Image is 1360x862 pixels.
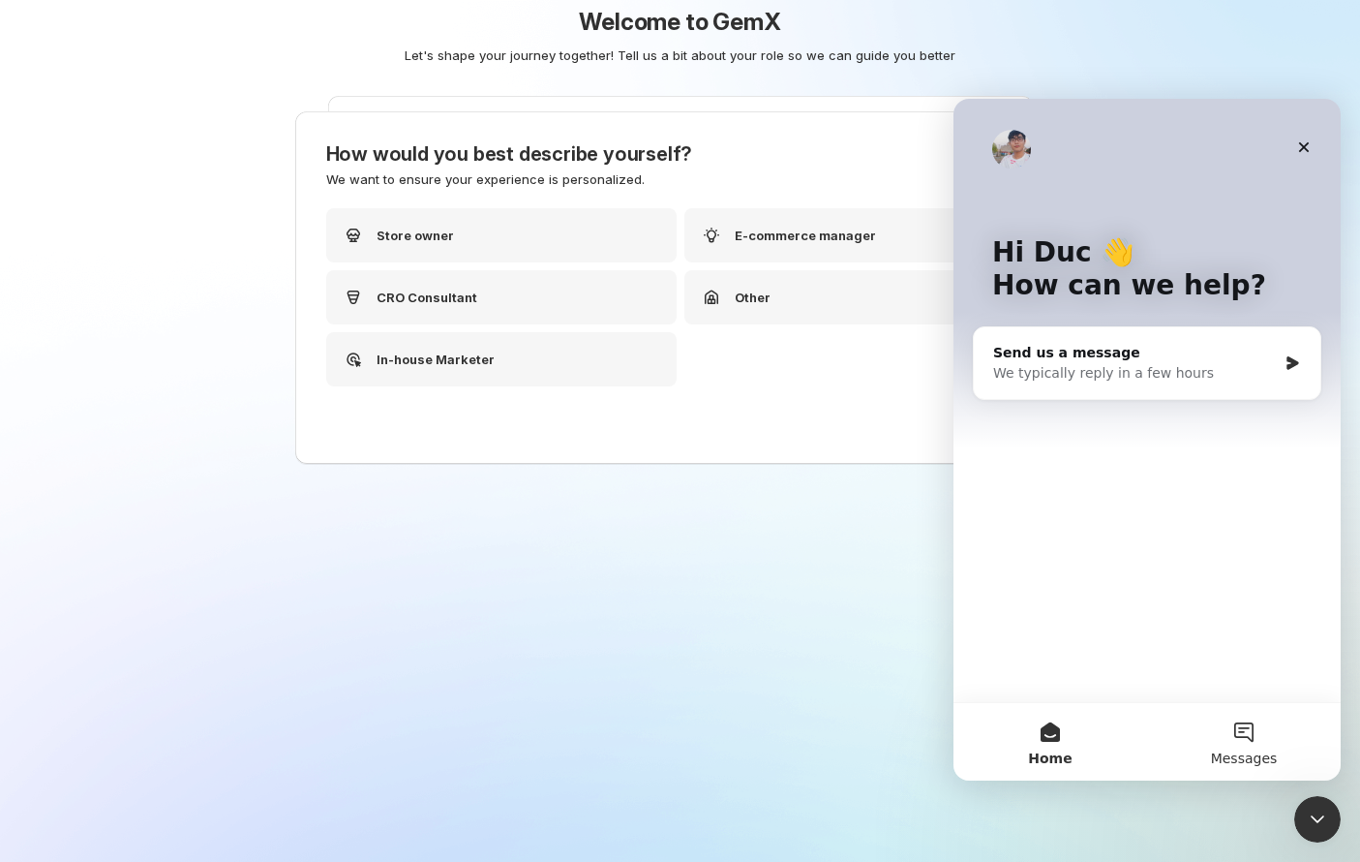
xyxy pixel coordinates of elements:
p: Let's shape your journey together! Tell us a bit about your role so we can guide you better [228,46,1133,65]
h1: Welcome to GemX [221,7,1140,38]
p: Other [735,288,771,307]
span: We want to ensure your experience is personalized. [326,171,645,187]
p: E-commerce manager [735,226,876,245]
p: In-house Marketer [377,350,495,369]
p: CRO Consultant [377,288,477,307]
iframe: Intercom live chat [1294,796,1341,843]
p: Store owner [377,226,454,245]
h3: How would you best describe yourself? [326,142,1035,166]
iframe: Intercom live chat [953,99,1341,781]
